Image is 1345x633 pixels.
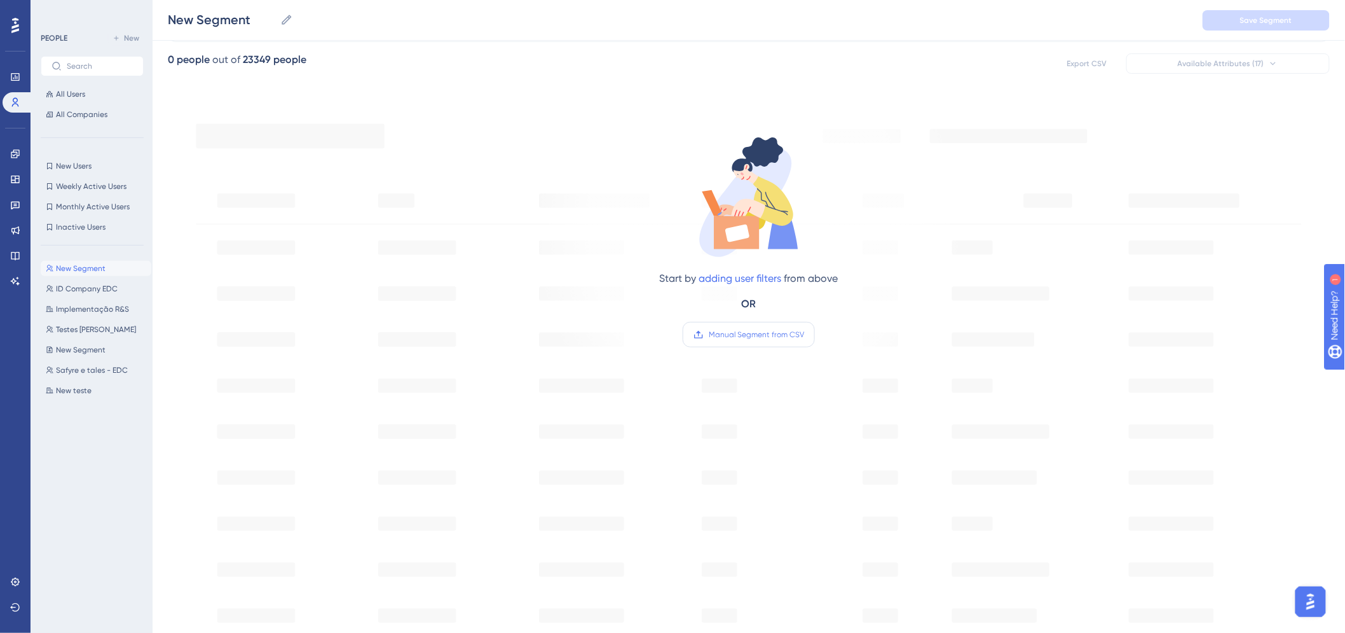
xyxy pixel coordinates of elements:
[168,11,275,29] input: Segment Name
[1203,10,1330,31] button: Save Segment
[56,161,92,171] span: New Users
[56,386,92,396] span: New teste
[742,296,756,312] div: OR
[41,87,144,102] button: All Users
[124,33,139,43] span: New
[56,222,106,232] span: Inactive Users
[243,52,306,67] div: 23349 people
[30,3,79,18] span: Need Help?
[660,271,838,286] div: Start by from above
[41,322,151,337] button: Testes [PERSON_NAME]
[41,363,151,378] button: Safyre e tales - EDC
[41,158,144,174] button: New Users
[41,199,144,214] button: Monthly Active Users
[41,33,67,43] div: PEOPLE
[699,272,782,284] a: adding user filters
[56,109,107,120] span: All Companies
[88,6,92,17] div: 1
[56,304,129,314] span: Implementação R&S
[56,284,118,294] span: ID Company EDC
[1292,583,1330,621] iframe: UserGuiding AI Assistant Launcher
[56,89,85,99] span: All Users
[212,52,240,67] div: out of
[1178,59,1264,69] span: Available Attributes (17)
[41,302,151,317] button: Implementação R&S
[1240,15,1292,25] span: Save Segment
[41,107,144,122] button: All Companies
[56,345,106,355] span: New Segment
[67,62,133,71] input: Search
[41,261,151,276] button: New Segment
[56,324,136,335] span: Testes [PERSON_NAME]
[1055,53,1119,74] button: Export CSV
[56,365,128,375] span: Safyre e tales - EDC
[41,281,151,296] button: ID Company EDC
[56,202,130,212] span: Monthly Active Users
[41,179,144,194] button: Weekly Active Users
[108,31,144,46] button: New
[709,330,804,340] span: Manual Segment from CSV
[1067,59,1107,69] span: Export CSV
[56,181,126,191] span: Weekly Active Users
[41,342,151,358] button: New Segment
[41,383,151,398] button: New teste
[1126,53,1330,74] button: Available Attributes (17)
[56,263,106,274] span: New Segment
[41,219,144,235] button: Inactive Users
[168,52,210,67] div: 0 people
